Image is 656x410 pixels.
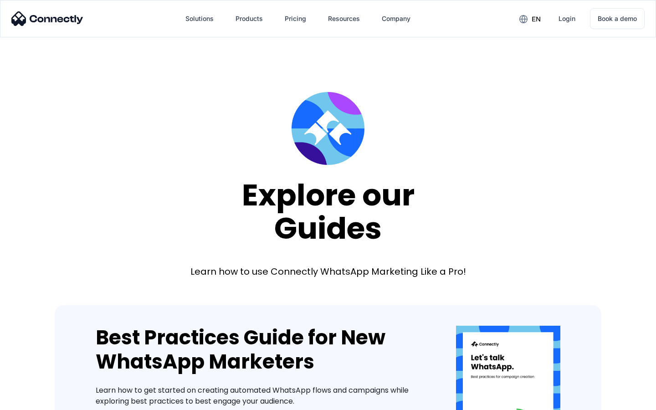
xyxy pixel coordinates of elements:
[185,12,214,25] div: Solutions
[242,179,415,245] div: Explore our Guides
[277,8,313,30] a: Pricing
[9,394,55,407] aside: Language selected: English
[190,265,466,278] div: Learn how to use Connectly WhatsApp Marketing Like a Pro!
[382,12,410,25] div: Company
[285,12,306,25] div: Pricing
[559,12,575,25] div: Login
[96,326,429,374] div: Best Practices Guide for New WhatsApp Marketers
[18,394,55,407] ul: Language list
[328,12,360,25] div: Resources
[11,11,83,26] img: Connectly Logo
[590,8,645,29] a: Book a demo
[532,13,541,26] div: en
[96,385,429,407] div: Learn how to get started on creating automated WhatsApp flows and campaigns while exploring best ...
[236,12,263,25] div: Products
[551,8,583,30] a: Login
